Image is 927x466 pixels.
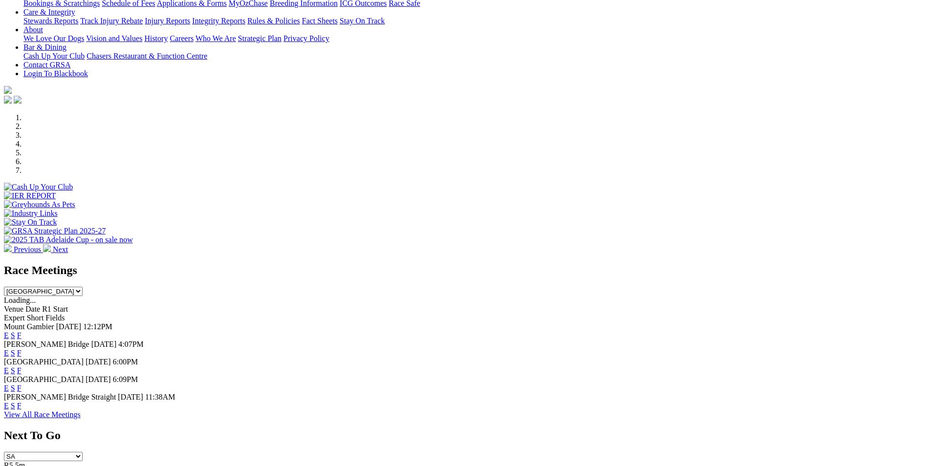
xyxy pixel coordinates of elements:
[118,340,144,348] span: 4:07PM
[14,96,22,104] img: twitter.svg
[86,34,142,42] a: Vision and Values
[17,331,22,339] a: F
[42,305,68,313] span: R1 Start
[23,52,85,60] a: Cash Up Your Club
[4,86,12,94] img: logo-grsa-white.png
[4,322,54,331] span: Mount Gambier
[23,52,923,61] div: Bar & Dining
[4,244,12,252] img: chevron-left-pager-white.svg
[17,349,22,357] a: F
[86,375,111,383] span: [DATE]
[83,322,112,331] span: 12:12PM
[4,384,9,392] a: E
[113,375,138,383] span: 6:09PM
[23,25,43,34] a: About
[56,322,82,331] span: [DATE]
[45,314,65,322] span: Fields
[17,366,22,375] a: F
[118,393,143,401] span: [DATE]
[11,402,15,410] a: S
[23,17,923,25] div: Care & Integrity
[302,17,338,25] a: Fact Sheets
[86,52,207,60] a: Chasers Restaurant & Function Centre
[4,410,81,419] a: View All Race Meetings
[4,393,116,401] span: [PERSON_NAME] Bridge Straight
[23,8,75,16] a: Care & Integrity
[170,34,194,42] a: Careers
[145,17,190,25] a: Injury Reports
[4,305,23,313] span: Venue
[43,245,68,254] a: Next
[4,209,58,218] img: Industry Links
[4,429,923,442] h2: Next To Go
[4,375,84,383] span: [GEOGRAPHIC_DATA]
[11,384,15,392] a: S
[91,340,117,348] span: [DATE]
[247,17,300,25] a: Rules & Policies
[4,245,43,254] a: Previous
[4,331,9,339] a: E
[86,358,111,366] span: [DATE]
[4,183,73,191] img: Cash Up Your Club
[23,17,78,25] a: Stewards Reports
[4,358,84,366] span: [GEOGRAPHIC_DATA]
[113,358,138,366] span: 6:00PM
[4,264,923,277] h2: Race Meetings
[238,34,281,42] a: Strategic Plan
[145,393,175,401] span: 11:38AM
[25,305,40,313] span: Date
[192,17,245,25] a: Integrity Reports
[4,218,57,227] img: Stay On Track
[340,17,385,25] a: Stay On Track
[23,69,88,78] a: Login To Blackbook
[283,34,329,42] a: Privacy Policy
[4,191,56,200] img: IER REPORT
[27,314,44,322] span: Short
[43,244,51,252] img: chevron-right-pager-white.svg
[4,296,36,304] span: Loading...
[53,245,68,254] span: Next
[4,349,9,357] a: E
[80,17,143,25] a: Track Injury Rebate
[11,366,15,375] a: S
[4,314,25,322] span: Expert
[195,34,236,42] a: Who We Are
[23,34,84,42] a: We Love Our Dogs
[4,235,133,244] img: 2025 TAB Adelaide Cup - on sale now
[11,331,15,339] a: S
[23,61,70,69] a: Contact GRSA
[23,34,923,43] div: About
[4,96,12,104] img: facebook.svg
[23,43,66,51] a: Bar & Dining
[144,34,168,42] a: History
[4,227,106,235] img: GRSA Strategic Plan 2025-27
[4,402,9,410] a: E
[4,200,75,209] img: Greyhounds As Pets
[11,349,15,357] a: S
[14,245,41,254] span: Previous
[4,366,9,375] a: E
[17,402,22,410] a: F
[4,340,89,348] span: [PERSON_NAME] Bridge
[17,384,22,392] a: F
